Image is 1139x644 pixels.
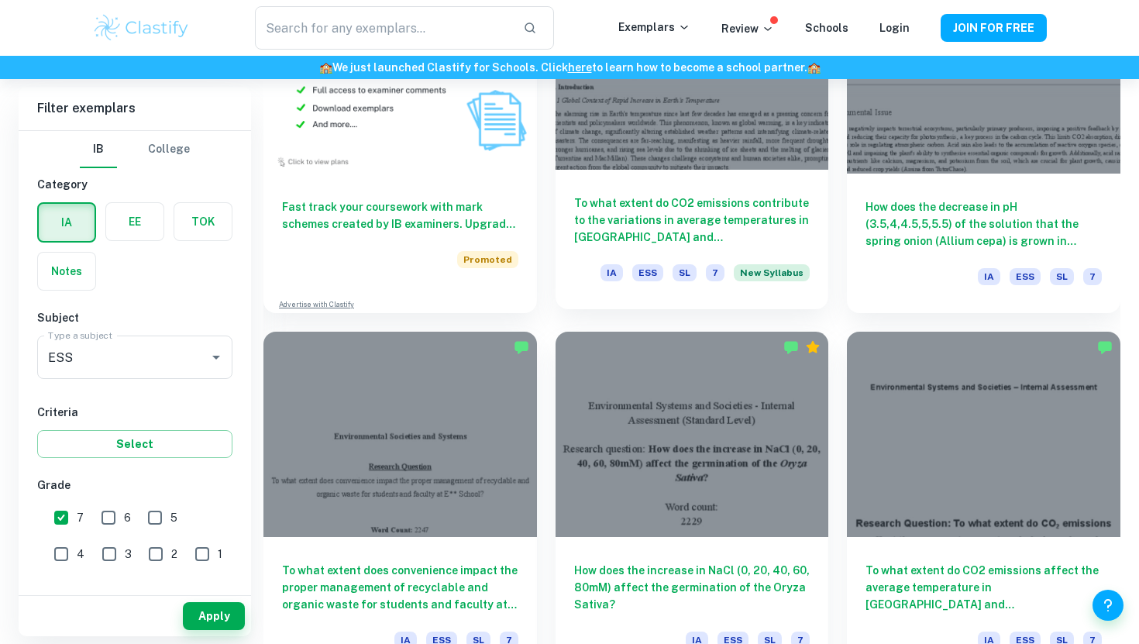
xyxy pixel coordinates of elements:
p: Exemplars [618,19,690,36]
button: Open [205,346,227,368]
button: EE [106,203,163,240]
h6: To what extent does convenience impact the proper management of recyclable and organic waste for ... [282,562,518,613]
span: 7 [77,509,84,526]
a: Advertise with Clastify [279,299,354,310]
p: Review [721,20,774,37]
a: here [568,61,592,74]
button: Help and Feedback [1093,590,1124,621]
button: Select [37,430,232,458]
button: IA [39,204,95,241]
span: 2 [171,546,177,563]
span: 7 [706,264,724,281]
span: 4 [77,546,84,563]
label: Type a subject [48,329,112,342]
span: SL [673,264,697,281]
div: Premium [805,339,821,355]
span: ESS [632,264,663,281]
a: Schools [805,22,848,34]
h6: Fast track your coursework with mark schemes created by IB examiners. Upgrade now [282,198,518,232]
span: Promoted [457,251,518,268]
button: IB [80,131,117,168]
h6: To what extent do CO2 emissions contribute to the variations in average temperatures in [GEOGRAPH... [574,195,810,246]
h6: Level [37,588,232,605]
button: TOK [174,203,232,240]
span: IA [978,268,1000,285]
h6: Criteria [37,404,232,421]
input: Search for any exemplars... [255,6,511,50]
button: JOIN FOR FREE [941,14,1047,42]
span: IA [600,264,623,281]
div: Filter type choice [80,131,190,168]
button: Notes [38,253,95,290]
span: 🏫 [319,61,332,74]
img: Marked [1097,339,1113,355]
h6: How does the increase in NaCl (0, 20, 40, 60, 80mM) affect the germination of the Oryza Sativa? [574,562,810,613]
div: Starting from the May 2026 session, the ESS IA requirements have changed. We created this exempla... [734,264,810,291]
img: Marked [514,339,529,355]
a: Login [879,22,910,34]
button: Apply [183,602,245,630]
span: New Syllabus [734,264,810,281]
button: College [148,131,190,168]
span: 5 [170,509,177,526]
span: 3 [125,546,132,563]
span: SL [1050,268,1074,285]
h6: Category [37,176,232,193]
span: 1 [218,546,222,563]
img: Marked [783,339,799,355]
span: 7 [1083,268,1102,285]
span: ESS [1010,268,1041,285]
h6: Filter exemplars [19,87,251,130]
img: Clastify logo [92,12,191,43]
span: 6 [124,509,131,526]
h6: To what extent do CO2 emissions affect the average temperature in [GEOGRAPHIC_DATA] and [GEOGRAPH... [865,562,1102,613]
h6: Grade [37,477,232,494]
h6: How does the decrease in pH (3.5,4,4.5,5,5.5) of the solution that the spring onion (Allium cepa)... [865,198,1102,250]
span: 🏫 [807,61,821,74]
h6: We just launched Clastify for Schools. Click to learn how to become a school partner. [3,59,1136,76]
h6: Subject [37,309,232,326]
